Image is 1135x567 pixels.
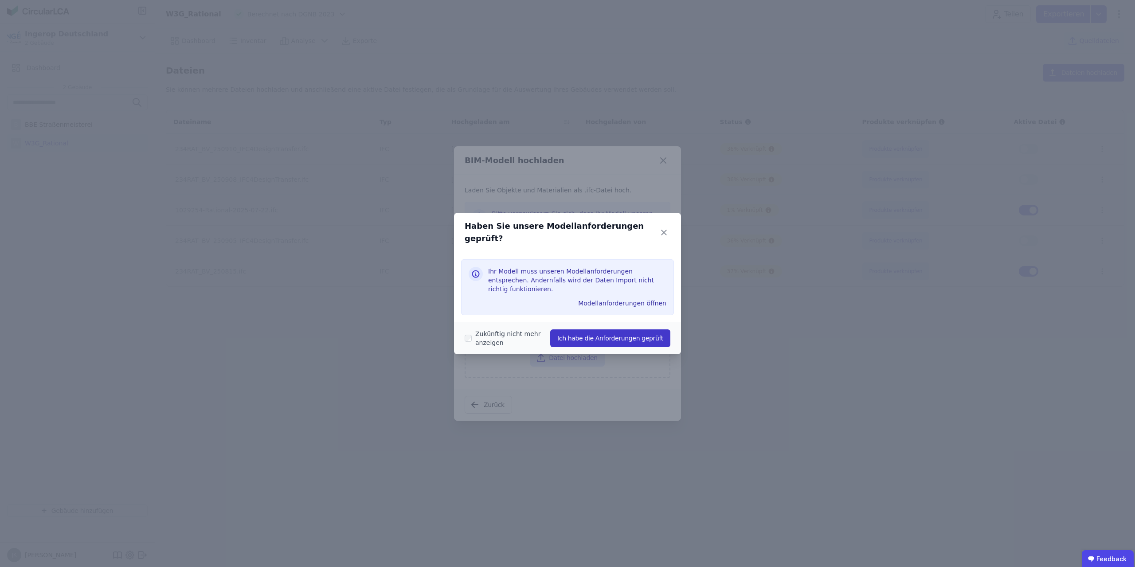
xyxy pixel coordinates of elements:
[575,296,670,310] button: Modellanforderungen öffnen
[550,329,670,347] button: Ich habe die Anforderungen geprüft
[488,267,666,293] h3: Ihr Modell muss unseren Modellanforderungen entsprechen. Andernfalls wird der Daten Import nicht ...
[465,220,658,245] div: Haben Sie unsere Modellanforderungen geprüft?
[472,329,550,347] label: Zukünftig nicht mehr anzeigen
